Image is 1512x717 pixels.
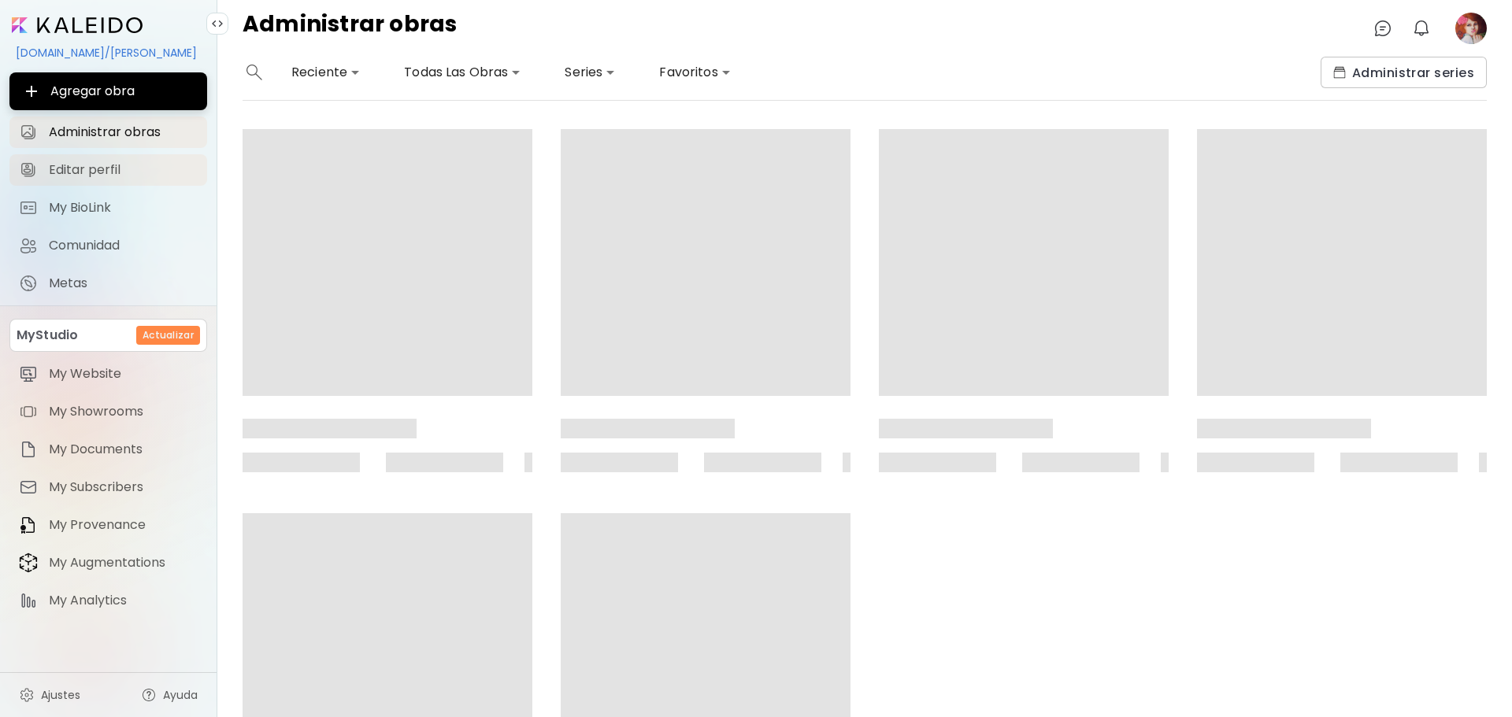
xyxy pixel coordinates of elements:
[9,116,207,148] a: Administrar obras iconAdministrar obras
[398,60,527,85] div: Todas Las Obras
[9,358,207,390] a: itemMy Website
[49,124,198,140] span: Administrar obras
[19,161,38,179] img: Editar perfil icon
[558,60,621,85] div: Series
[19,198,38,217] img: My BioLink icon
[41,687,80,703] span: Ajustes
[19,236,38,255] img: Comunidad icon
[19,591,38,610] img: item
[49,442,198,457] span: My Documents
[143,328,194,342] h6: Actualizar
[1333,66,1346,79] img: collections
[9,509,207,541] a: itemMy Provenance
[1333,65,1474,81] span: Administrar series
[9,268,207,299] a: completeMetas iconMetas
[163,687,198,703] span: Ayuda
[49,366,198,382] span: My Website
[19,440,38,459] img: item
[9,230,207,261] a: Comunidad iconComunidad
[19,478,38,497] img: item
[9,396,207,427] a: itemMy Showrooms
[1321,57,1487,88] button: collectionsAdministrar series
[22,82,195,101] span: Agregar obra
[49,479,198,495] span: My Subscribers
[1412,19,1431,38] img: bellIcon
[9,471,207,503] a: itemMy Subscribers
[9,154,207,186] a: Editar perfil iconEditar perfil
[19,274,38,293] img: Metas icon
[49,593,198,608] span: My Analytics
[246,65,262,80] img: search
[49,238,198,253] span: Comunidad
[9,585,207,616] a: itemMy Analytics
[49,275,198,291] span: Metas
[243,13,458,44] h4: Administrar obras
[49,200,198,216] span: My BioLink
[9,72,207,110] button: Agregar obra
[19,402,38,421] img: item
[49,404,198,419] span: My Showrooms
[1373,19,1392,38] img: chatIcon
[49,517,198,533] span: My Provenance
[653,60,736,85] div: Favoritos
[49,555,198,571] span: My Augmentations
[19,516,38,534] img: item
[285,60,366,85] div: Reciente
[9,192,207,224] a: completeMy BioLink iconMy BioLink
[9,679,90,711] a: Ajustes
[141,687,157,703] img: help
[9,39,207,66] div: [DOMAIN_NAME]/[PERSON_NAME]
[19,123,38,142] img: Administrar obras icon
[9,547,207,578] a: itemMy Augmentations
[9,434,207,465] a: itemMy Documents
[19,553,38,573] img: item
[211,17,224,30] img: collapse
[132,679,207,711] a: Ayuda
[17,326,78,345] p: MyStudio
[49,162,198,178] span: Editar perfil
[19,687,35,703] img: settings
[1408,15,1435,42] button: bellIcon
[243,57,266,88] button: search
[19,364,38,383] img: item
